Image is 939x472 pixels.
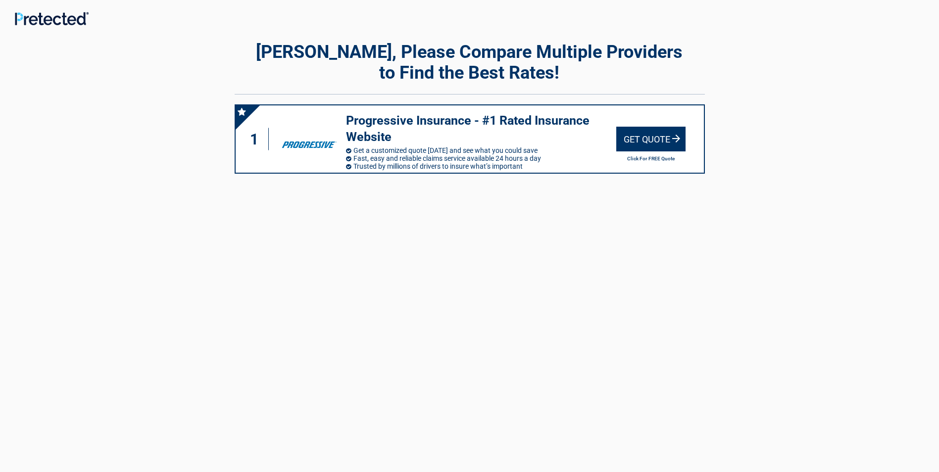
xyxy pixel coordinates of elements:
div: Get Quote [616,127,686,151]
h3: Progressive Insurance - #1 Rated Insurance Website [346,113,616,145]
li: Fast, easy and reliable claims service available 24 hours a day [346,154,616,162]
li: Trusted by millions of drivers to insure what’s important [346,162,616,170]
img: Main Logo [15,12,89,25]
h2: Click For FREE Quote [616,156,686,161]
div: 1 [246,128,269,150]
img: progressive's logo [277,124,341,154]
li: Get a customized quote [DATE] and see what you could save [346,146,616,154]
h2: [PERSON_NAME], Please Compare Multiple Providers to Find the Best Rates! [235,42,705,83]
